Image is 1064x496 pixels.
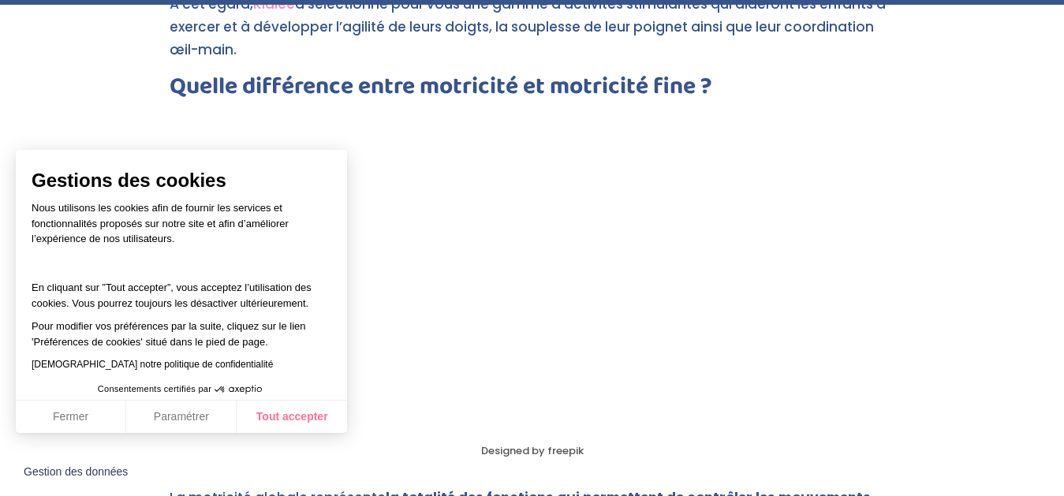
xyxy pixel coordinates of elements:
p: En cliquant sur ”Tout accepter”, vous acceptez l’utilisation des cookies. Vous pourrez toujours l... [32,265,331,311]
button: Consentements certifiés par [90,379,273,400]
span: Consentements certifiés par [98,385,211,393]
button: Paramétrer [126,401,237,434]
button: Tout accepter [237,401,347,434]
h2: Quelle différence entre motricité et motricité fine ? [170,75,895,106]
button: Fermer [16,401,126,434]
svg: Axeptio [215,366,262,413]
span: Gestion des données [24,465,128,479]
figcaption: Designed by freepik [286,440,779,463]
p: Nous utilisons les cookies afin de fournir les services et fonctionnalités proposés sur notre sit... [32,200,331,257]
p: Pour modifier vos préférences par la suite, cliquez sur le lien 'Préférences de cookies' situé da... [32,319,331,349]
span: Gestions des cookies [32,169,331,192]
a: [DEMOGRAPHIC_DATA] notre politique de confidentialité [32,359,273,370]
button: Fermer le widget sans consentement [14,456,137,489]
